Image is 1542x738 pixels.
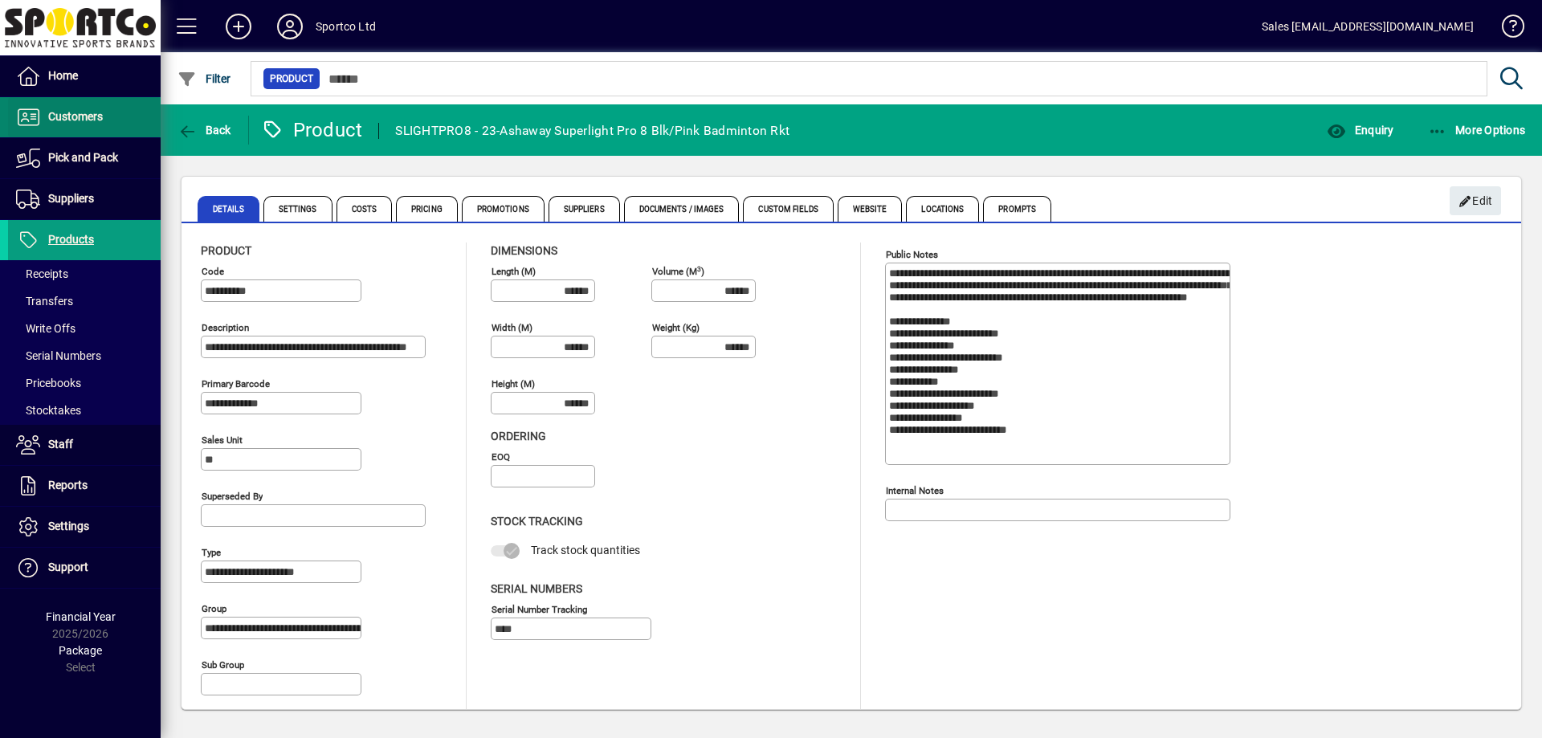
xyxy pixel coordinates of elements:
sup: 3 [697,264,701,272]
mat-label: Description [202,322,249,333]
a: Serial Numbers [8,342,161,369]
div: Product [261,117,363,143]
span: Home [48,69,78,82]
mat-label: EOQ [492,451,510,463]
button: Filter [173,64,235,93]
span: Package [59,644,102,657]
mat-label: Height (m) [492,378,535,389]
a: Knowledge Base [1490,3,1522,55]
span: Dimensions [491,244,557,257]
mat-label: Primary barcode [202,378,270,389]
mat-label: Code [202,266,224,277]
span: Suppliers [549,196,620,222]
span: Settings [263,196,332,222]
span: Track stock quantities [531,544,640,557]
span: Stocktakes [16,404,81,417]
mat-label: Internal Notes [886,485,944,496]
span: Support [48,561,88,573]
span: Ordering [491,430,546,442]
a: Transfers [8,287,161,315]
span: Costs [337,196,393,222]
span: Custom Fields [743,196,833,222]
span: More Options [1428,124,1526,137]
a: Settings [8,507,161,547]
span: Serial Numbers [491,582,582,595]
a: Pick and Pack [8,138,161,178]
mat-label: Public Notes [886,249,938,260]
span: Promotions [462,196,545,222]
div: SLIGHTPRO8 - 23-Ashaway Superlight Pro 8 Blk/Pink Badminton Rkt [395,118,789,144]
div: Sales [EMAIL_ADDRESS][DOMAIN_NAME] [1262,14,1474,39]
a: Home [8,56,161,96]
a: Write Offs [8,315,161,342]
span: Serial Numbers [16,349,101,362]
mat-label: Sales unit [202,434,243,446]
a: Receipts [8,260,161,287]
mat-label: Length (m) [492,266,536,277]
span: Documents / Images [624,196,740,222]
app-page-header-button: Back [161,116,249,145]
span: Suppliers [48,192,94,205]
span: Customers [48,110,103,123]
mat-label: Superseded by [202,491,263,502]
span: Enquiry [1327,124,1393,137]
span: Receipts [16,267,68,280]
mat-label: Weight (Kg) [652,322,700,333]
span: Back [177,124,231,137]
button: Back [173,116,235,145]
button: More Options [1424,116,1530,145]
span: Pricing [396,196,458,222]
mat-label: Sub group [202,659,244,671]
a: Suppliers [8,179,161,219]
span: Reports [48,479,88,491]
mat-label: Group [202,603,226,614]
div: Sportco Ltd [316,14,376,39]
a: Support [8,548,161,588]
a: Customers [8,97,161,137]
mat-label: Type [202,547,221,558]
span: Locations [906,196,979,222]
span: Settings [48,520,89,532]
mat-label: Volume (m ) [652,266,704,277]
span: Details [198,196,259,222]
span: Pricebooks [16,377,81,389]
span: Staff [48,438,73,451]
span: Transfers [16,295,73,308]
button: Enquiry [1323,116,1397,145]
mat-label: Serial Number tracking [492,603,587,614]
span: Write Offs [16,322,75,335]
span: Edit [1458,188,1493,214]
span: Products [48,233,94,246]
a: Staff [8,425,161,465]
button: Add [213,12,264,41]
span: Pick and Pack [48,151,118,164]
button: Profile [264,12,316,41]
a: Stocktakes [8,397,161,424]
span: Filter [177,72,231,85]
a: Pricebooks [8,369,161,397]
span: Website [838,196,903,222]
a: Reports [8,466,161,506]
button: Edit [1450,186,1501,215]
span: Product [270,71,313,87]
span: Product [201,244,251,257]
mat-label: Width (m) [492,322,532,333]
span: Financial Year [46,610,116,623]
span: Prompts [983,196,1051,222]
span: Stock Tracking [491,515,583,528]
